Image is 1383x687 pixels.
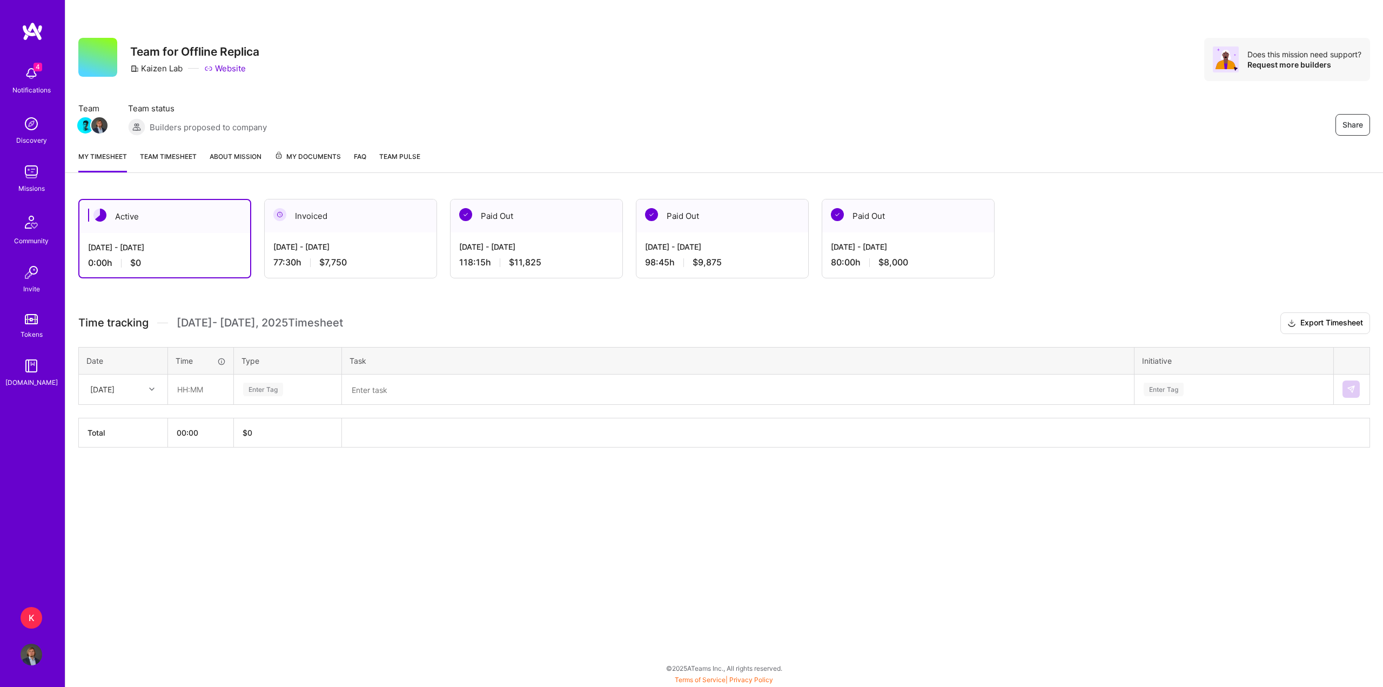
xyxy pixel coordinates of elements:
[645,257,800,268] div: 98:45 h
[1342,119,1363,130] span: Share
[23,283,40,295] div: Invite
[18,209,44,235] img: Community
[5,377,58,388] div: [DOMAIN_NAME]
[1287,318,1296,329] i: icon Download
[265,199,437,232] div: Invoiced
[273,241,428,252] div: [DATE] - [DATE]
[21,63,42,84] img: bell
[210,151,261,172] a: About Mission
[729,676,773,684] a: Privacy Policy
[1280,312,1370,334] button: Export Timesheet
[831,208,844,221] img: Paid Out
[831,257,985,268] div: 80:00 h
[1247,59,1361,70] div: Request more builders
[509,257,541,268] span: $11,825
[130,45,259,58] h3: Team for Offline Replica
[140,151,197,172] a: Team timesheet
[675,676,726,684] a: Terms of Service
[204,63,246,74] a: Website
[1142,355,1326,366] div: Initiative
[451,199,622,232] div: Paid Out
[273,208,286,221] img: Invoiced
[319,257,347,268] span: $7,750
[693,257,722,268] span: $9,875
[77,117,93,134] img: Team Member Avatar
[21,262,42,283] img: Invite
[90,384,115,395] div: [DATE]
[93,209,106,222] img: Active
[33,63,42,71] span: 4
[459,241,614,252] div: [DATE] - [DATE]
[130,257,141,269] span: $0
[168,418,234,447] th: 00:00
[79,418,168,447] th: Total
[379,151,420,172] a: Team Pulse
[675,676,773,684] span: |
[274,151,341,163] span: My Documents
[18,183,45,194] div: Missions
[128,118,145,136] img: Builders proposed to company
[21,161,42,183] img: teamwork
[274,151,341,172] a: My Documents
[234,347,342,374] th: Type
[22,22,43,41] img: logo
[354,151,366,172] a: FAQ
[645,208,658,221] img: Paid Out
[878,257,908,268] span: $8,000
[79,347,168,374] th: Date
[18,644,45,665] a: User Avatar
[18,607,45,629] a: K
[91,117,108,134] img: Team Member Avatar
[21,355,42,377] img: guide book
[150,122,267,133] span: Builders proposed to company
[822,199,994,232] div: Paid Out
[25,314,38,324] img: tokens
[128,103,267,114] span: Team status
[379,152,420,161] span: Team Pulse
[459,257,614,268] div: 118:15 h
[78,103,106,114] span: Team
[273,257,428,268] div: 77:30 h
[177,316,343,330] span: [DATE] - [DATE] , 2025 Timesheet
[78,151,127,172] a: My timesheet
[14,235,49,246] div: Community
[1347,385,1355,393] img: Submit
[65,655,1383,682] div: © 2025 ATeams Inc., All rights reserved.
[88,242,241,253] div: [DATE] - [DATE]
[130,63,183,74] div: Kaizen Lab
[342,347,1134,374] th: Task
[92,116,106,135] a: Team Member Avatar
[149,386,155,392] i: icon Chevron
[1144,381,1184,398] div: Enter Tag
[21,329,43,340] div: Tokens
[78,316,149,330] span: Time tracking
[1213,46,1239,72] img: Avatar
[78,116,92,135] a: Team Member Avatar
[459,208,472,221] img: Paid Out
[12,84,51,96] div: Notifications
[1335,114,1370,136] button: Share
[16,135,47,146] div: Discovery
[79,200,250,233] div: Active
[130,64,139,73] i: icon CompanyGray
[21,644,42,665] img: User Avatar
[243,381,283,398] div: Enter Tag
[176,355,226,366] div: Time
[169,375,233,404] input: HH:MM
[21,113,42,135] img: discovery
[88,257,241,269] div: 0:00 h
[645,241,800,252] div: [DATE] - [DATE]
[831,241,985,252] div: [DATE] - [DATE]
[636,199,808,232] div: Paid Out
[243,428,252,437] span: $ 0
[21,607,42,629] div: K
[1247,49,1361,59] div: Does this mission need support?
